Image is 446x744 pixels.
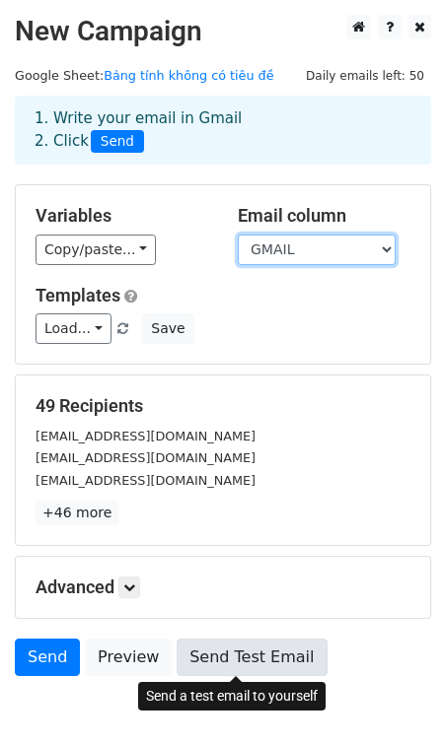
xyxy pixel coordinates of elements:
[20,107,426,153] div: 1. Write your email in Gmail 2. Click
[177,639,327,676] a: Send Test Email
[299,65,431,87] span: Daily emails left: 50
[138,682,326,710] div: Send a test email to yourself
[36,205,208,227] h5: Variables
[36,473,256,488] small: [EMAIL_ADDRESS][DOMAIN_NAME]
[36,576,410,598] h5: Advanced
[347,649,446,744] iframe: Chat Widget
[15,68,274,83] small: Google Sheet:
[91,130,144,154] span: Send
[36,313,111,344] a: Load...
[36,429,256,443] small: [EMAIL_ADDRESS][DOMAIN_NAME]
[104,68,273,83] a: Bảng tính không có tiêu đề
[36,501,118,525] a: +46 more
[15,639,80,676] a: Send
[347,649,446,744] div: Tiện ích trò chuyện
[15,15,431,48] h2: New Campaign
[238,205,410,227] h5: Email column
[36,235,156,265] a: Copy/paste...
[85,639,172,676] a: Preview
[299,68,431,83] a: Daily emails left: 50
[36,395,410,417] h5: 49 Recipients
[36,285,120,305] a: Templates
[142,313,193,344] button: Save
[36,450,256,465] small: [EMAIL_ADDRESS][DOMAIN_NAME]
